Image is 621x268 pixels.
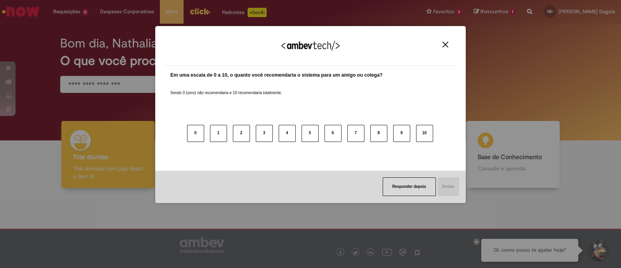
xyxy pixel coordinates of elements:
button: 2 [233,125,250,142]
button: 4 [279,125,296,142]
button: 0 [187,125,204,142]
button: 1 [210,125,227,142]
button: Responder depois [383,177,436,196]
button: 9 [393,125,410,142]
button: 5 [302,125,319,142]
button: 3 [256,125,273,142]
button: Close [440,41,451,48]
label: Em uma escala de 0 a 10, o quanto você recomendaria o sistema para um amigo ou colega? [170,72,383,79]
label: Sendo 0 (zero) não recomendaria e 10 recomendaria totalmente. [170,81,282,96]
button: 8 [370,125,387,142]
button: 6 [324,125,342,142]
img: Logo Ambevtech [281,41,340,51]
img: Close [442,42,448,47]
button: 10 [416,125,433,142]
button: 7 [347,125,364,142]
